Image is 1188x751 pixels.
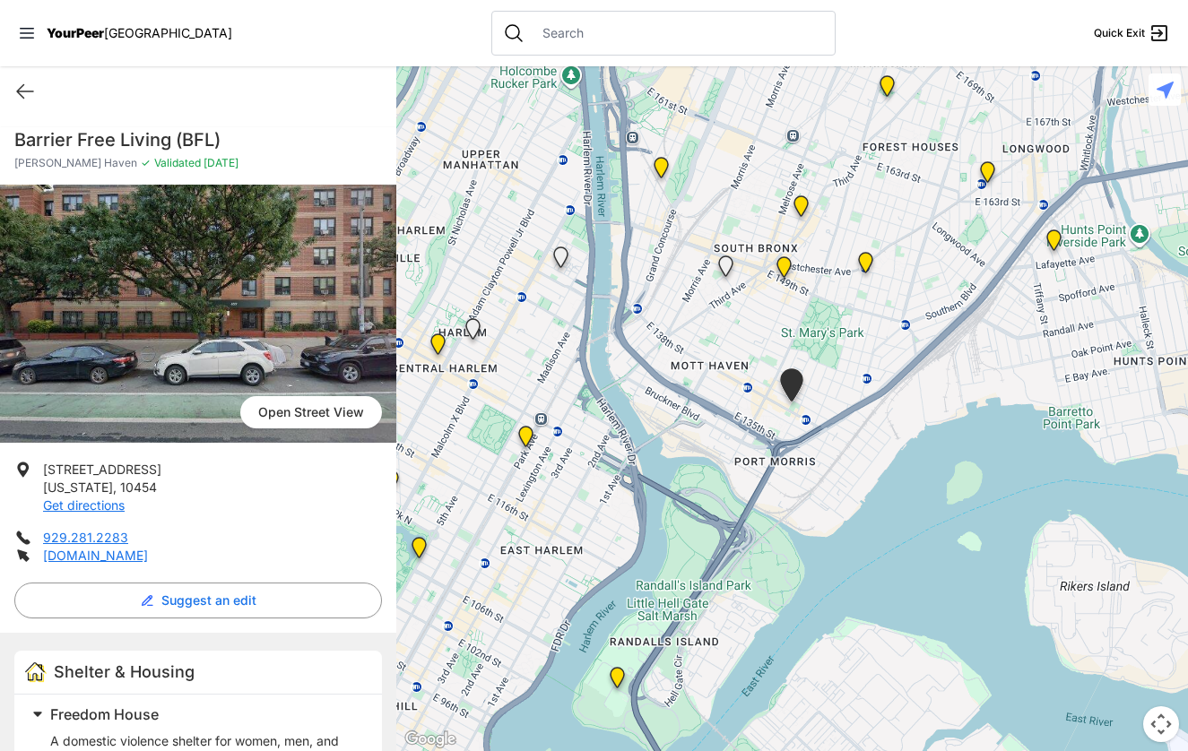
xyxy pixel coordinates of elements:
[976,161,999,190] div: Bronx
[715,255,737,284] div: Queen of Peace Single Male-Identified Adult Shelter
[401,728,460,751] img: Google
[161,591,256,609] span: Suggest an edit
[154,156,201,169] span: Validated
[47,25,104,40] span: YourPeer
[854,252,877,281] div: Hunts Point Multi-Service Center
[1094,26,1145,40] span: Quick Exit
[43,497,125,513] a: Get directions
[462,318,484,347] div: Young Adult Residence
[532,24,824,42] input: Search
[43,548,148,563] a: [DOMAIN_NAME]
[113,479,117,495] span: ,
[50,705,159,723] span: Freedom House
[104,25,232,40] span: [GEOGRAPHIC_DATA]
[43,479,113,495] span: [US_STATE]
[1143,706,1179,742] button: Map camera controls
[773,256,795,285] div: The Bronx Pride Center
[43,530,128,545] a: 929.281.2283
[550,246,572,275] div: Upper West Side, Closed
[240,396,382,428] a: Open Street View
[47,28,232,39] a: YourPeer[GEOGRAPHIC_DATA]
[515,426,537,454] div: Bailey House, Inc.
[14,583,382,618] button: Suggest an edit
[876,75,898,104] div: Franklin Women's Shelter and Intake
[606,667,629,695] div: Keener Men's Shelter
[43,462,161,477] span: [STREET_ADDRESS]
[1043,229,1065,258] div: Living Room 24-Hour Drop-In Center
[1094,22,1170,44] a: Quick Exit
[650,157,672,186] div: Prevention Assistance and Temporary Housing (PATH)
[14,156,137,170] span: [PERSON_NAME] Haven
[401,728,460,751] a: Open this area in Google Maps (opens a new window)
[120,479,157,495] span: 10454
[54,662,195,681] span: Shelter & Housing
[201,156,238,169] span: [DATE]
[14,127,382,152] h1: Barrier Free Living (BFL)
[790,195,812,224] div: Bronx Youth Center (BYC)
[427,333,449,362] div: Uptown/Harlem DYCD Youth Drop-in Center
[141,156,151,170] span: ✓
